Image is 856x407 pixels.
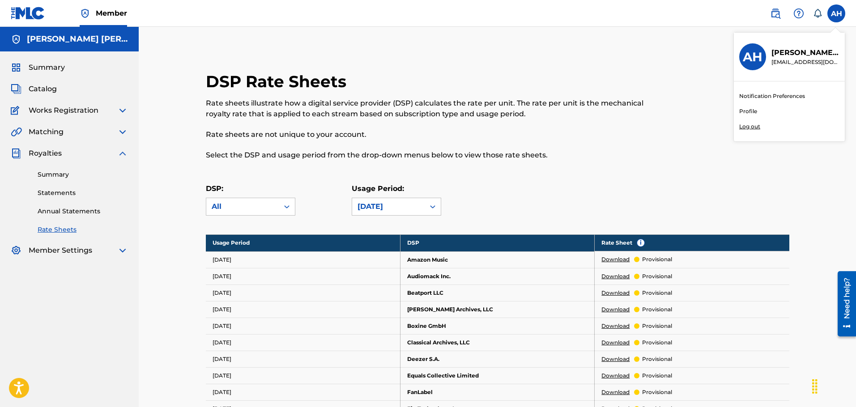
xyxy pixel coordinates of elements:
a: Download [601,322,630,330]
p: provisional [642,322,672,330]
span: i [637,239,644,246]
td: [DATE] [206,367,400,384]
a: Download [601,255,630,263]
a: Rate Sheets [38,225,128,234]
th: DSP [400,234,595,251]
a: Statements [38,188,128,198]
img: Royalties [11,148,21,159]
p: provisional [642,355,672,363]
img: expand [117,245,128,256]
td: Beatport LLC [400,284,595,301]
p: provisional [642,289,672,297]
a: Download [601,272,630,280]
p: provisional [642,255,672,263]
img: Catalog [11,84,21,94]
a: Download [601,388,630,396]
td: [DATE] [206,318,400,334]
a: Public Search [767,4,784,22]
img: Accounts [11,34,21,45]
span: Matching [29,127,64,137]
td: Deezer S.A. [400,351,595,367]
div: User Menu [827,4,845,22]
td: FanLabel [400,384,595,400]
h2: DSP Rate Sheets [206,72,351,92]
p: Rate sheets illustrate how a digital service provider (DSP) calculates the rate per unit. The rat... [206,98,655,119]
img: expand [117,105,128,116]
p: provisional [642,339,672,347]
img: MLC Logo [11,7,45,20]
img: Matching [11,127,22,137]
td: [DATE] [206,301,400,318]
a: CatalogCatalog [11,84,57,94]
a: Download [601,372,630,380]
td: [DATE] [206,268,400,284]
div: Help [790,4,808,22]
p: provisional [642,388,672,396]
p: provisional [642,305,672,314]
label: Usage Period: [352,184,404,193]
th: Rate Sheet [595,234,789,251]
img: expand [117,127,128,137]
img: Top Rightsholder [80,8,90,19]
iframe: Resource Center [831,268,856,340]
td: Classical Archives, LLC [400,334,595,351]
a: Download [601,289,630,297]
div: [DATE] [358,201,419,212]
p: Alexis Emmanuel Hernandez [771,47,839,58]
a: Profile [739,107,757,115]
h5: ALEXIS EMMANUEL HERNANDEZ [27,34,128,44]
span: Member Settings [29,245,92,256]
a: Download [601,339,630,347]
td: [DATE] [206,284,400,301]
span: Royalties [29,148,62,159]
span: Member [96,8,127,18]
img: Summary [11,62,21,73]
div: All [212,201,273,212]
label: DSP: [206,184,223,193]
img: expand [117,148,128,159]
td: [PERSON_NAME] Archives, LLC [400,301,595,318]
a: Download [601,305,630,314]
img: Member Settings [11,245,21,256]
p: provisional [642,272,672,280]
td: Amazon Music [400,251,595,268]
th: Usage Period [206,234,400,251]
iframe: Chat Widget [811,364,856,407]
a: SummarySummary [11,62,65,73]
a: Notification Preferences [739,92,805,100]
img: search [770,8,781,19]
p: Rate sheets are not unique to your account. [206,129,655,140]
td: [DATE] [206,384,400,400]
p: provisional [642,372,672,380]
h3: AH [743,49,762,65]
a: Summary [38,170,128,179]
img: help [793,8,804,19]
td: [DATE] [206,251,400,268]
td: [DATE] [206,334,400,351]
td: Equals Collective Limited [400,367,595,384]
span: Catalog [29,84,57,94]
p: Select the DSP and usage period from the drop-down menus below to view those rate sheets. [206,150,655,161]
td: Audiomack Inc. [400,268,595,284]
div: Drag [808,373,822,400]
td: [DATE] [206,351,400,367]
span: Summary [29,62,65,73]
span: Works Registration [29,105,98,116]
div: Notifications [813,9,822,18]
p: Log out [739,123,760,131]
img: Works Registration [11,105,22,116]
a: Download [601,355,630,363]
td: Boxine GmbH [400,318,595,334]
p: baderzr646@gmail.com [771,58,839,66]
a: Annual Statements [38,207,128,216]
